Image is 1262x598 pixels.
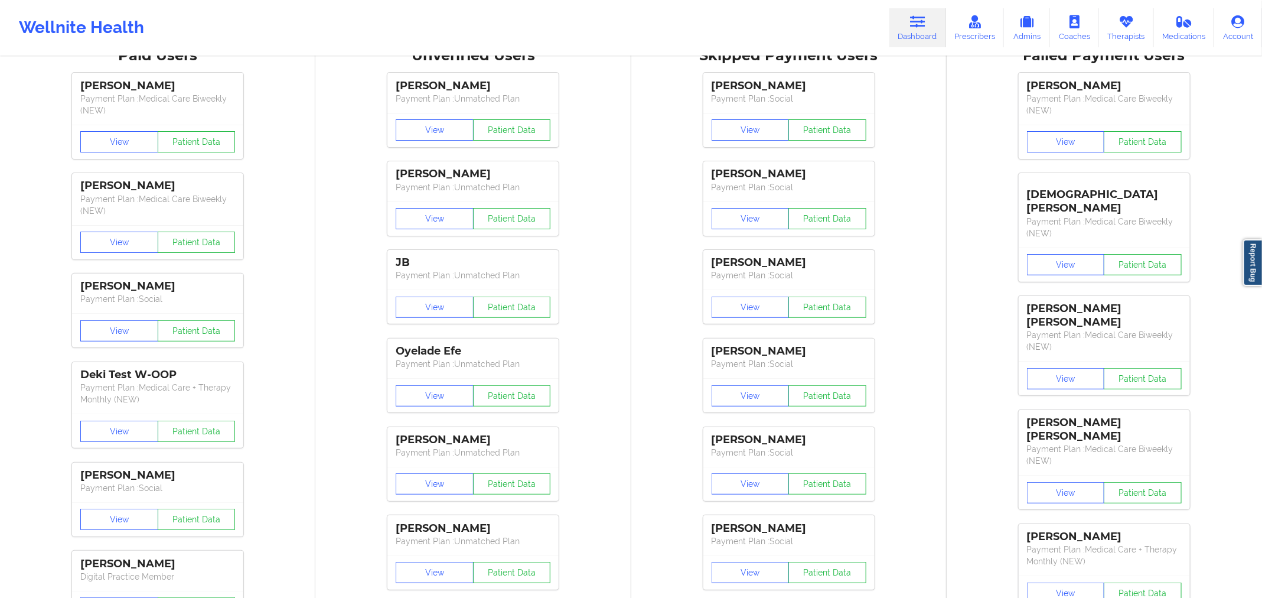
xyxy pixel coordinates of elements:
button: View [80,131,158,152]
button: View [396,119,474,141]
button: Patient Data [788,119,866,141]
p: Payment Plan : Medical Care Biweekly (NEW) [1027,443,1182,467]
button: View [712,208,790,229]
button: Patient Data [788,562,866,583]
p: Payment Plan : Social [712,181,866,193]
div: [PERSON_NAME] [396,433,550,447]
p: Payment Plan : Medical Care Biweekly (NEW) [80,93,235,116]
button: View [396,385,474,407]
div: Unverified Users [324,47,622,65]
p: Payment Plan : Social [712,93,866,105]
button: View [396,208,474,229]
a: Admins [1004,8,1050,47]
div: [PERSON_NAME] [80,557,235,571]
p: Payment Plan : Social [80,293,235,305]
button: Patient Data [473,119,551,141]
button: View [80,509,158,530]
p: Payment Plan : Social [712,358,866,370]
div: [DEMOGRAPHIC_DATA][PERSON_NAME] [1027,179,1182,215]
div: [PERSON_NAME] [712,344,866,358]
p: Payment Plan : Unmatched Plan [396,269,550,281]
button: Patient Data [158,509,236,530]
div: JB [396,256,550,269]
button: Patient Data [473,208,551,229]
div: [PERSON_NAME] [396,79,550,93]
button: Patient Data [473,562,551,583]
div: [PERSON_NAME] [1027,530,1182,544]
button: Patient Data [788,208,866,229]
p: Payment Plan : Social [80,482,235,494]
button: Patient Data [1104,131,1182,152]
button: View [396,562,474,583]
button: Patient Data [473,297,551,318]
p: Payment Plan : Medical Care Biweekly (NEW) [1027,216,1182,239]
p: Payment Plan : Unmatched Plan [396,181,550,193]
p: Payment Plan : Medical Care Biweekly (NEW) [1027,329,1182,353]
p: Payment Plan : Unmatched Plan [396,447,550,459]
a: Prescribers [946,8,1005,47]
p: Payment Plan : Social [712,535,866,547]
div: [PERSON_NAME] [PERSON_NAME] [1027,302,1182,329]
div: [PERSON_NAME] [396,167,550,181]
div: [PERSON_NAME] [712,167,866,181]
p: Payment Plan : Social [712,269,866,281]
button: Patient Data [788,297,866,318]
button: Patient Data [158,320,236,342]
div: [PERSON_NAME] [1027,79,1182,93]
button: View [712,473,790,495]
p: Payment Plan : Unmatched Plan [396,93,550,105]
div: [PERSON_NAME] [712,79,866,93]
button: Patient Data [788,473,866,495]
button: View [712,297,790,318]
p: Payment Plan : Medical Care + Therapy Monthly (NEW) [80,382,235,405]
a: Report Bug [1243,239,1262,286]
a: Account [1214,8,1262,47]
button: Patient Data [788,385,866,407]
button: Patient Data [1104,368,1182,389]
p: Payment Plan : Medical Care Biweekly (NEW) [1027,93,1182,116]
button: View [712,562,790,583]
p: Payment Plan : Unmatched Plan [396,535,550,547]
div: Deki Test W-OOP [80,368,235,382]
button: View [712,119,790,141]
div: [PERSON_NAME] [396,522,550,535]
div: [PERSON_NAME] [712,522,866,535]
button: Patient Data [158,421,236,442]
button: Patient Data [473,385,551,407]
div: Skipped Payment Users [640,47,938,65]
div: [PERSON_NAME] [80,179,235,193]
button: View [1027,254,1105,275]
a: Dashboard [889,8,946,47]
button: Patient Data [1104,254,1182,275]
button: View [80,320,158,342]
a: Therapists [1099,8,1154,47]
div: Paid Users [8,47,307,65]
div: [PERSON_NAME] [712,433,866,447]
button: View [80,421,158,442]
button: View [1027,368,1105,389]
a: Coaches [1050,8,1099,47]
div: Failed Payment Users [955,47,1254,65]
div: [PERSON_NAME] [PERSON_NAME] [1027,416,1182,443]
div: [PERSON_NAME] [80,79,235,93]
button: View [1027,482,1105,503]
p: Payment Plan : Medical Care + Therapy Monthly (NEW) [1027,544,1182,567]
button: View [1027,131,1105,152]
div: [PERSON_NAME] [712,256,866,269]
button: Patient Data [158,131,236,152]
a: Medications [1154,8,1215,47]
div: [PERSON_NAME] [80,279,235,293]
button: Patient Data [158,232,236,253]
button: View [396,297,474,318]
div: [PERSON_NAME] [80,469,235,482]
button: Patient Data [473,473,551,495]
button: View [396,473,474,495]
div: Oyelade Efe [396,344,550,358]
button: View [712,385,790,407]
p: Payment Plan : Social [712,447,866,459]
button: View [80,232,158,253]
p: Digital Practice Member [80,571,235,583]
p: Payment Plan : Medical Care Biweekly (NEW) [80,193,235,217]
p: Payment Plan : Unmatched Plan [396,358,550,370]
button: Patient Data [1104,482,1182,503]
